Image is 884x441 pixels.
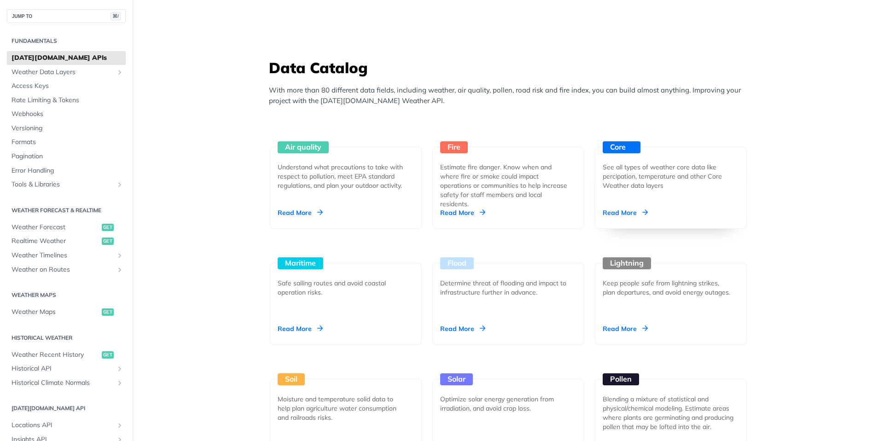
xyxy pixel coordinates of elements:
[12,81,123,91] span: Access Keys
[12,68,114,77] span: Weather Data Layers
[110,12,121,20] span: ⌘/
[12,96,123,105] span: Rate Limiting & Tokens
[603,279,732,297] div: Keep people safe from lightning strikes, plan departures, and avoid energy outages.
[102,308,114,316] span: get
[278,208,323,217] div: Read More
[7,334,126,342] h2: Historical Weather
[278,324,323,333] div: Read More
[603,373,639,385] div: Pollen
[7,291,126,299] h2: Weather Maps
[603,141,640,153] div: Core
[440,279,569,297] div: Determine threat of flooding and impact to infrastructure further in advance.
[7,65,126,79] a: Weather Data LayersShow subpages for Weather Data Layers
[7,9,126,23] button: JUMP TO⌘/
[12,265,114,274] span: Weather on Routes
[116,365,123,372] button: Show subpages for Historical API
[269,85,752,106] p: With more than 80 different data fields, including weather, air quality, pollen, road risk and fi...
[116,69,123,76] button: Show subpages for Weather Data Layers
[440,324,485,333] div: Read More
[12,308,99,317] span: Weather Maps
[429,113,588,229] a: Fire Estimate fire danger. Know when and where fire or smoke could impact operations or communiti...
[591,113,750,229] a: Core See all types of weather core data like percipation, temperature and other Core Weather data...
[7,178,126,191] a: Tools & LibrariesShow subpages for Tools & Libraries
[12,378,114,388] span: Historical Climate Normals
[591,229,750,345] a: Lightning Keep people safe from lightning strikes, plan departures, and avoid energy outages. Rea...
[12,350,99,360] span: Weather Recent History
[603,395,739,431] div: Blending a mixture of statistical and physical/chemical modeling. Estimate areas where plants are...
[7,348,126,362] a: Weather Recent Historyget
[603,162,732,190] div: See all types of weather core data like percipation, temperature and other Core Weather data layers
[12,138,123,147] span: Formats
[7,93,126,107] a: Rate Limiting & Tokens
[603,208,648,217] div: Read More
[12,53,123,63] span: [DATE][DOMAIN_NAME] APIs
[7,122,126,135] a: Versioning
[7,362,126,376] a: Historical APIShow subpages for Historical API
[12,251,114,260] span: Weather Timelines
[7,164,126,178] a: Error Handling
[7,37,126,45] h2: Fundamentals
[266,229,425,345] a: Maritime Safe sailing routes and avoid coastal operation risks. Read More
[116,266,123,273] button: Show subpages for Weather on Routes
[440,395,569,413] div: Optimize solar energy generation from irradiation, and avoid crop loss.
[7,376,126,390] a: Historical Climate NormalsShow subpages for Historical Climate Normals
[278,279,407,297] div: Safe sailing routes and avoid coastal operation risks.
[7,51,126,65] a: [DATE][DOMAIN_NAME] APIs
[102,224,114,231] span: get
[7,305,126,319] a: Weather Mapsget
[12,364,114,373] span: Historical API
[7,206,126,215] h2: Weather Forecast & realtime
[278,395,407,422] div: Moisture and temperature solid data to help plan agriculture water consumption and railroads risks.
[269,58,752,78] h3: Data Catalog
[7,220,126,234] a: Weather Forecastget
[7,404,126,412] h2: [DATE][DOMAIN_NAME] API
[278,373,305,385] div: Soil
[440,162,569,209] div: Estimate fire danger. Know when and where fire or smoke could impact operations or communities to...
[12,180,114,189] span: Tools & Libraries
[116,252,123,259] button: Show subpages for Weather Timelines
[7,150,126,163] a: Pagination
[440,208,485,217] div: Read More
[266,113,425,229] a: Air quality Understand what precautions to take with respect to pollution, meet EPA standard regu...
[429,229,588,345] a: Flood Determine threat of flooding and impact to infrastructure further in advance. Read More
[440,257,474,269] div: Flood
[440,141,468,153] div: Fire
[7,79,126,93] a: Access Keys
[278,257,323,269] div: Maritime
[12,237,99,246] span: Realtime Weather
[440,373,473,385] div: Solar
[116,181,123,188] button: Show subpages for Tools & Libraries
[12,110,123,119] span: Webhooks
[603,324,648,333] div: Read More
[12,124,123,133] span: Versioning
[7,234,126,248] a: Realtime Weatherget
[102,238,114,245] span: get
[12,421,114,430] span: Locations API
[12,152,123,161] span: Pagination
[7,107,126,121] a: Webhooks
[116,422,123,429] button: Show subpages for Locations API
[116,379,123,387] button: Show subpages for Historical Climate Normals
[7,249,126,262] a: Weather TimelinesShow subpages for Weather Timelines
[7,418,126,432] a: Locations APIShow subpages for Locations API
[7,135,126,149] a: Formats
[278,162,407,190] div: Understand what precautions to take with respect to pollution, meet EPA standard regulations, and...
[603,257,651,269] div: Lightning
[12,223,99,232] span: Weather Forecast
[7,263,126,277] a: Weather on RoutesShow subpages for Weather on Routes
[12,166,123,175] span: Error Handling
[278,141,329,153] div: Air quality
[102,351,114,359] span: get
